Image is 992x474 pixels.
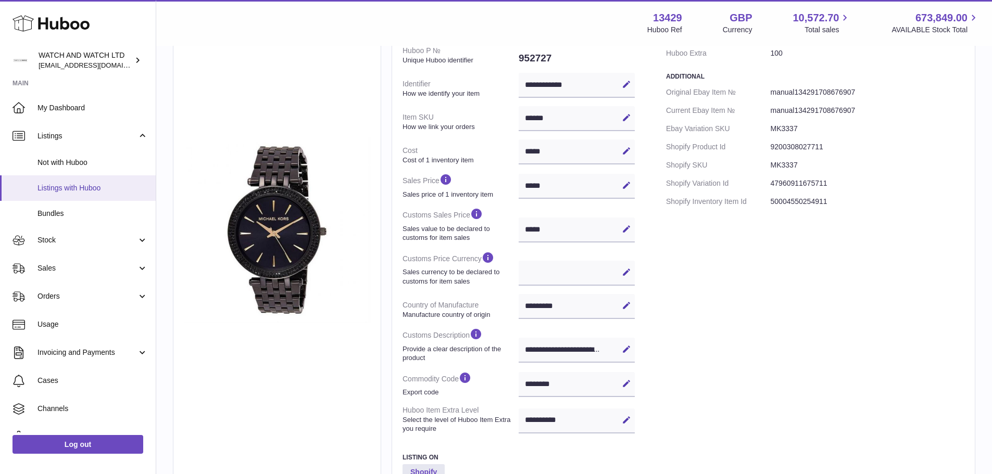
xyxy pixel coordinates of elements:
dt: Cost [403,142,519,169]
dd: 47960911675711 [771,174,964,193]
dd: manual134291708676907 [771,83,964,101]
dt: Current Ebay Item № [666,101,771,120]
h3: Listing On [403,453,635,462]
strong: How we link your orders [403,122,516,132]
a: 10,572.70 Total sales [793,11,851,35]
span: Invoicing and Payments [37,348,137,357]
span: 10,572.70 [793,11,839,25]
strong: Unique Huboo identifier [403,56,516,65]
span: Listings with Huboo [37,183,148,193]
strong: Select the level of Huboo Item Extra you require [403,415,516,433]
span: Cases [37,376,148,386]
h3: Additional [666,72,964,81]
span: Listings [37,131,137,141]
span: 673,849.00 [915,11,968,25]
span: Stock [37,235,137,245]
span: My Dashboard [37,103,148,113]
strong: Provide a clear description of the product [403,344,516,363]
strong: Cost of 1 inventory item [403,156,516,165]
dt: Shopify SKU [666,156,771,174]
dd: manual134291708676907 [771,101,964,120]
dd: MK3337 [771,120,964,138]
dt: Identifier [403,75,519,102]
dt: Customs Sales Price [403,203,519,246]
dt: Customs Price Currency [403,247,519,290]
dt: Shopify Variation Id [666,174,771,193]
dd: 9200308027711 [771,138,964,156]
strong: 13429 [653,11,682,25]
dt: Customs Description [403,323,519,366]
dt: Shopify Inventory Item Id [666,193,771,211]
span: Not with Huboo [37,158,148,168]
strong: Export code [403,388,516,397]
span: Settings [37,432,148,442]
div: WATCH AND WATCH LTD [39,50,132,70]
dt: Shopify Product Id [666,138,771,156]
dt: Original Ebay Item № [666,83,771,101]
dt: Ebay Variation SKU [666,120,771,138]
strong: How we identify your item [403,89,516,98]
span: Channels [37,404,148,414]
span: Usage [37,319,148,329]
dt: Country of Manufacture [403,296,519,323]
dd: 952727 [519,47,635,69]
img: internalAdmin-13429@internal.huboo.com [12,53,28,68]
dt: Huboo Item Extra Level [403,401,519,438]
strong: Sales value to be declared to customs for item sales [403,224,516,242]
strong: Sales currency to be declared to customs for item sales [403,267,516,286]
dt: Huboo Extra [666,44,771,62]
span: [EMAIL_ADDRESS][DOMAIN_NAME] [39,61,153,69]
dd: MK3337 [771,156,964,174]
dt: Huboo P № [403,42,519,69]
dt: Item SKU [403,108,519,135]
span: Sales [37,263,137,273]
a: 673,849.00 AVAILABLE Stock Total [891,11,980,35]
span: Bundles [37,209,148,219]
strong: GBP [730,11,752,25]
div: Huboo Ref [647,25,682,35]
strong: Manufacture country of origin [403,310,516,319]
dt: Commodity Code [403,367,519,401]
span: Orders [37,291,137,301]
div: Currency [723,25,752,35]
strong: Sales price of 1 inventory item [403,190,516,199]
img: 134291758466127.jpg [184,137,370,323]
span: Total sales [805,25,851,35]
dt: Sales Price [403,169,519,203]
span: AVAILABLE Stock Total [891,25,980,35]
dd: 100 [771,44,964,62]
a: Log out [12,435,143,454]
dd: 50004550254911 [771,193,964,211]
